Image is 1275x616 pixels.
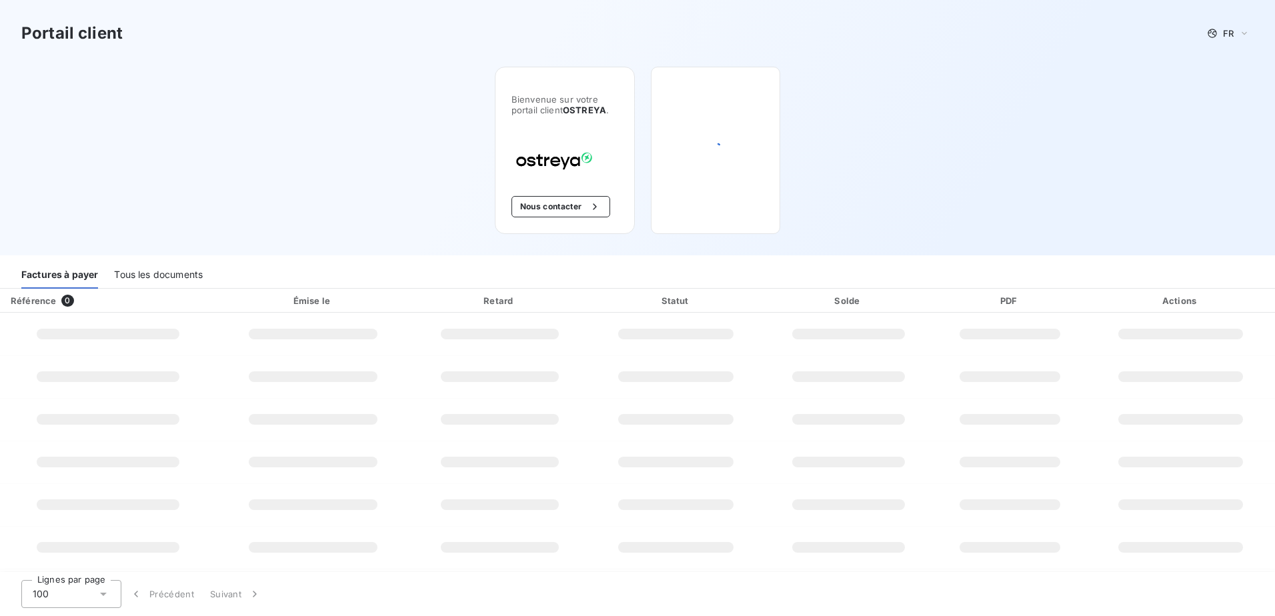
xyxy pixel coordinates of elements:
div: PDF [936,294,1084,307]
span: OSTREYA [563,105,606,115]
span: 0 [61,295,73,307]
h3: Portail client [21,21,123,45]
div: Factures à payer [21,261,98,289]
button: Précédent [121,580,202,608]
div: Actions [1089,294,1272,307]
span: 100 [33,587,49,601]
div: Émise le [219,294,408,307]
span: Bienvenue sur votre portail client . [511,94,618,115]
span: FR [1223,28,1234,39]
div: Retard [413,294,586,307]
div: Référence [11,295,56,306]
div: Tous les documents [114,261,203,289]
button: Nous contacter [511,196,610,217]
button: Suivant [202,580,269,608]
img: Company logo [511,147,597,175]
div: Solde [766,294,931,307]
div: Statut [591,294,761,307]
